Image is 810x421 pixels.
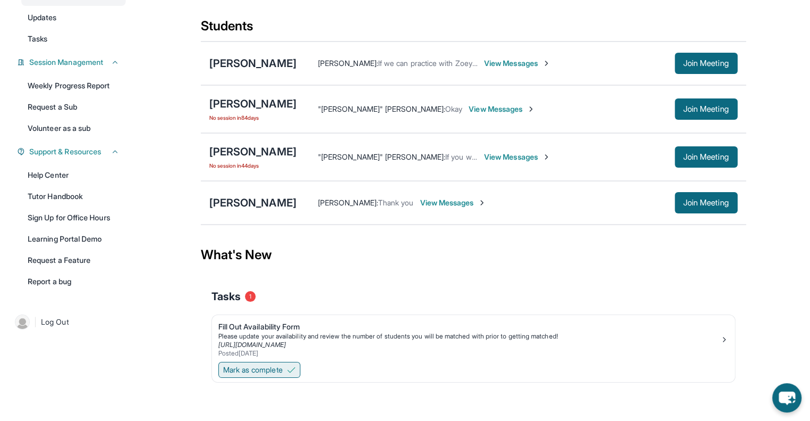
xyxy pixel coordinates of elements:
span: If we can practice with Zoey round to nearest 10th 100th she is having some difficulty [378,59,665,68]
a: [URL][DOMAIN_NAME] [218,341,286,349]
span: View Messages [484,152,551,162]
a: Request a Feature [21,251,126,270]
span: [PERSON_NAME] : [318,198,378,207]
a: Help Center [21,166,126,185]
span: View Messages [420,197,486,208]
span: Tasks [28,34,47,44]
a: Volunteer as a sub [21,119,126,138]
span: View Messages [484,58,551,69]
button: Join Meeting [675,53,738,74]
div: [PERSON_NAME] [209,96,297,111]
span: Thank you [378,198,414,207]
span: If you would like a new tutor contact [EMAIL_ADDRESS][DOMAIN_NAME] [445,152,690,161]
span: Join Meeting [683,106,729,112]
span: Updates [28,12,57,23]
img: Chevron-Right [542,59,551,68]
span: [PERSON_NAME] : [318,59,378,68]
a: |Log Out [11,310,126,334]
button: chat-button [772,383,801,412]
button: Session Management [25,57,119,68]
a: Sign Up for Office Hours [21,208,126,227]
a: Report a bug [21,272,126,291]
a: Learning Portal Demo [21,229,126,249]
button: Support & Resources [25,146,119,157]
a: Tasks [21,29,126,48]
div: Posted [DATE] [218,349,720,358]
span: Join Meeting [683,200,729,206]
img: user-img [15,315,30,329]
span: 1 [245,291,256,302]
span: Join Meeting [683,154,729,160]
span: | [34,316,37,328]
div: Please update your availability and review the number of students you will be matched with prior ... [218,332,720,341]
a: Tutor Handbook [21,187,126,206]
span: Okay [445,104,462,113]
div: [PERSON_NAME] [209,144,297,159]
img: Chevron-Right [527,105,535,113]
img: Chevron-Right [542,153,551,161]
span: No session in 44 days [209,161,297,170]
div: Students [201,18,746,41]
img: Chevron-Right [478,199,486,207]
span: Log Out [41,317,69,327]
button: Join Meeting [675,192,738,213]
span: Mark as complete [223,365,283,375]
div: What's New [201,232,746,278]
a: Request a Sub [21,97,126,117]
span: Support & Resources [29,146,101,157]
img: Mark as complete [287,366,296,374]
span: Join Meeting [683,60,729,67]
span: "[PERSON_NAME]" [PERSON_NAME] : [318,104,445,113]
span: View Messages [469,104,535,114]
div: Fill Out Availability Form [218,321,720,332]
span: "[PERSON_NAME]" [PERSON_NAME] : [318,152,445,161]
button: Join Meeting [675,98,738,120]
span: Session Management [29,57,103,68]
div: [PERSON_NAME] [209,56,297,71]
button: Mark as complete [218,362,300,378]
div: [PERSON_NAME] [209,195,297,210]
button: Join Meeting [675,146,738,168]
a: Fill Out Availability FormPlease update your availability and review the number of students you w... [212,315,735,360]
span: Tasks [211,289,241,304]
a: Updates [21,8,126,27]
a: Weekly Progress Report [21,76,126,95]
span: No session in 84 days [209,113,297,122]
